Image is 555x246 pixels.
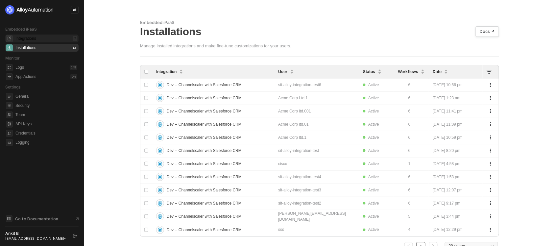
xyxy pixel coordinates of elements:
[6,64,13,71] span: icon-logs
[15,65,24,70] div: Logs
[158,148,162,153] img: integration-icon
[158,175,162,179] img: integration-icon
[167,211,242,222] span: Dev -- Channelscaler with Salesforce CRM
[363,95,390,101] span: Active
[167,198,242,209] span: Dev -- Channelscaler with Salesforce CRM
[5,27,37,32] span: Embedded iPaaS
[398,135,425,141] div: 6
[158,96,162,100] img: integration-icon
[278,161,355,167] div: cisco
[5,85,20,89] span: Settings
[6,73,13,80] span: icon-app-actions
[398,227,425,233] div: 4
[6,102,13,109] span: security
[433,200,479,207] div: [DATE] 9:17 pm
[398,69,418,74] span: Workflows
[70,74,77,79] div: 0 %
[363,213,390,220] span: Active
[158,214,162,219] img: integration-icon
[6,111,13,118] span: team
[398,82,425,88] div: 6
[398,95,425,101] div: 6
[5,236,67,241] div: [EMAIL_ADDRESS][DOMAIN_NAME] •
[398,187,425,193] div: 6
[158,228,162,232] img: integration-icon
[15,92,77,100] span: General
[15,129,77,137] span: Credentials
[278,174,355,180] div: sit-alloy-integration-test4
[5,215,79,223] a: Knowledge Base
[398,213,425,220] div: 5
[433,187,479,193] div: [DATE] 12:07 pm
[398,161,425,167] div: 1
[158,135,162,140] img: integration-icon
[363,187,390,193] span: Active
[398,121,425,128] div: 6
[15,36,36,41] div: Integrations
[158,201,162,206] img: integration-icon
[398,200,425,207] div: 6
[433,95,479,101] div: [DATE] 1:23 am
[398,148,425,154] div: 6
[433,108,479,114] div: [DATE] 11:41 pm
[394,65,429,79] th: Workflows
[274,65,359,79] th: User
[433,135,479,141] div: [DATE] 10:59 pm
[363,82,390,88] span: Active
[433,227,479,233] div: [DATE] 12:29 pm
[167,145,242,156] span: Dev -- Channelscaler with Salesforce CRM
[152,65,274,79] th: Integration
[278,108,355,114] div: Acme Corp ltd.001
[158,83,162,87] img: integration-icon
[433,174,479,180] div: [DATE] 1:53 pm
[70,65,77,70] div: 145
[433,148,479,154] div: [DATE] 8:20 pm
[363,148,390,154] span: Active
[363,135,390,141] span: Active
[433,213,479,220] div: [DATE] 3:44 pm
[6,44,13,51] span: installations
[433,121,479,128] div: [DATE] 11:09 pm
[158,109,162,113] img: integration-icon
[278,135,355,141] div: Acme Corp ltd.1
[73,8,77,12] span: icon-swap
[5,56,20,61] span: Monitor
[480,29,495,34] div: Docs ↗
[167,225,242,235] span: Dev -- Channelscaler with Salesforce CRM
[167,172,242,182] span: Dev -- Channelscaler with Salesforce CRM
[278,82,355,88] div: sit-alloy-integration-test6
[156,69,177,74] span: Integration
[73,36,77,41] div: 7
[363,200,390,207] span: Active
[5,5,54,14] img: logo
[15,138,77,146] span: Logging
[278,121,355,128] div: Acme Corp ltd.01
[278,200,355,207] div: sit-alloy-integration-test2
[71,45,77,50] div: 12
[167,106,242,116] span: Dev -- Channelscaler with Salesforce CRM
[74,216,81,222] span: document-arrow
[6,139,13,146] span: logging
[363,121,390,128] span: Active
[158,188,162,192] img: integration-icon
[398,174,425,180] div: 6
[433,69,442,74] span: Date
[6,93,13,100] span: general
[15,102,77,110] span: Security
[167,159,242,169] span: Dev -- Channelscaler with Salesforce CRM
[278,227,355,233] div: ssd
[167,132,242,143] span: Dev -- Channelscaler with Salesforce CRM
[15,120,77,128] span: API Keys
[140,25,499,38] div: Installations
[359,65,394,79] th: Status
[140,20,499,25] div: Embedded iPaaS
[167,80,242,90] span: Dev -- Channelscaler with Salesforce CRM
[5,5,79,14] a: logo
[363,108,390,114] span: Active
[476,26,499,37] button: Docs ↗
[73,234,77,238] span: logout
[167,185,242,195] span: Dev -- Channelscaler with Salesforce CRM
[140,43,291,49] div: Manage installed integrations and make fine-tune customizations for your users.
[433,82,479,88] div: [DATE] 10:56 pm
[278,187,355,193] div: sit-alloy-integration-test3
